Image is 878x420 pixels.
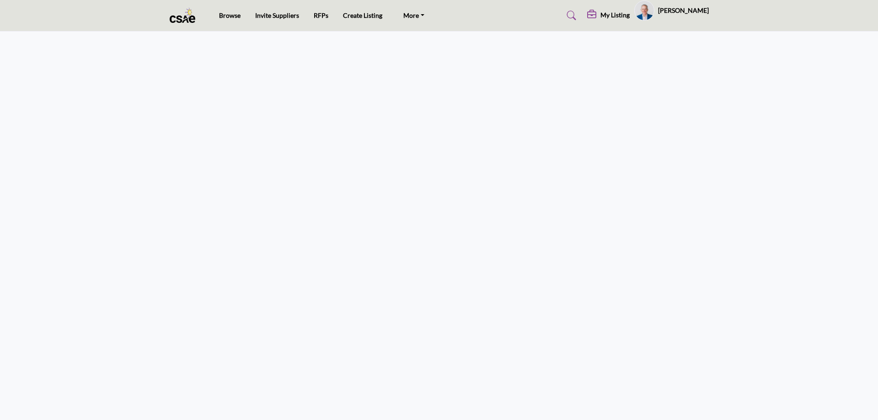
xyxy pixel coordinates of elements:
h5: My Listing [600,11,630,19]
button: Show hide supplier dropdown [634,0,654,21]
a: RFPs [314,11,328,19]
a: Invite Suppliers [255,11,299,19]
a: Search [558,8,582,23]
h5: [PERSON_NAME] [658,6,709,15]
img: site Logo [170,8,200,23]
a: Browse [219,11,241,19]
a: Create Listing [343,11,382,19]
div: My Listing [587,10,630,21]
a: More [397,9,431,22]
